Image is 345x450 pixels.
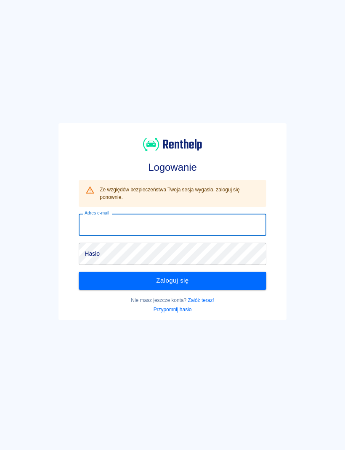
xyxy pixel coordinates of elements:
div: Ze względów bezpieczeństwa Twoja sesja wygasła, zaloguj się ponownie. [100,183,259,204]
a: Załóż teraz! [188,297,214,303]
a: Przypomnij hasło [154,307,192,312]
p: Nie masz jeszcze konta? [79,296,266,304]
h3: Logowanie [79,161,266,173]
label: Adres e-mail [85,210,109,216]
img: Renthelp logo [143,137,202,152]
button: Zaloguj się [79,272,266,289]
